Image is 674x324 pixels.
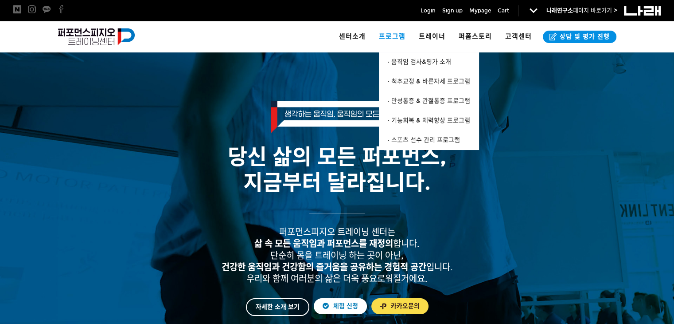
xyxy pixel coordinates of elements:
[469,6,491,15] a: Mypage
[379,91,479,111] a: · 만성통증 & 관절통증 프로그램
[452,21,499,52] a: 퍼폼스토리
[246,298,309,316] a: 자세한 소개 보기
[379,52,479,72] a: · 움직임 검사&평가 소개
[412,21,452,52] a: 트레이너
[388,58,451,66] span: · 움직임 검사&평가 소개
[279,227,395,237] span: 퍼포먼스피지오 트레이닝 센터는
[388,136,460,144] span: · 스포츠 선수 관리 프로그램
[421,6,436,15] a: Login
[498,6,509,15] a: Cart
[339,32,366,40] span: 센터소개
[546,7,617,14] a: 나래연구소페이지 바로가기 >
[314,298,367,314] a: 체험 신청
[419,32,445,40] span: 트레이너
[459,32,492,40] span: 퍼폼스토리
[543,31,616,43] a: 상담 및 평가 진행
[557,32,610,41] span: 상담 및 평가 진행
[332,21,372,52] a: 센터소개
[442,6,463,15] a: Sign up
[254,238,393,249] strong: 삶 속 모든 움직임과 퍼포먼스를 재정의
[499,21,538,52] a: 고객센터
[505,32,532,40] span: 고객센터
[379,72,479,91] a: · 척추교정 & 바른자세 프로그램
[379,32,405,40] span: 프로그램
[372,21,412,52] a: 프로그램
[222,262,453,273] span: 입니다.
[388,97,470,105] span: · 만성통증 & 관절통증 프로그램
[546,7,573,14] strong: 나래연구소
[371,298,429,314] a: 카카오문의
[270,250,404,261] span: 단순히 몸을 트레이닝 하는 곳이 아닌,
[254,238,420,249] span: 합니다.
[379,111,479,130] a: · 기능회복 & 체력향상 프로그램
[388,78,470,85] span: · 척추교정 & 바른자세 프로그램
[388,117,470,124] span: · 기능회복 & 체력향상 프로그램
[222,262,426,273] strong: 건강한 움직임과 건강함의 즐거움을 공유하는 경험적 공간
[379,130,479,150] a: · 스포츠 선수 관리 프로그램
[228,144,446,196] span: 당신 삶의 모든 퍼포먼스, 지금부터 달라집니다.
[271,101,404,133] img: 생각하는 움직임, 움직임의 모든 것.
[246,273,428,284] span: 우리와 함께 여러분의 삶은 더욱 풍요로워질거에요.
